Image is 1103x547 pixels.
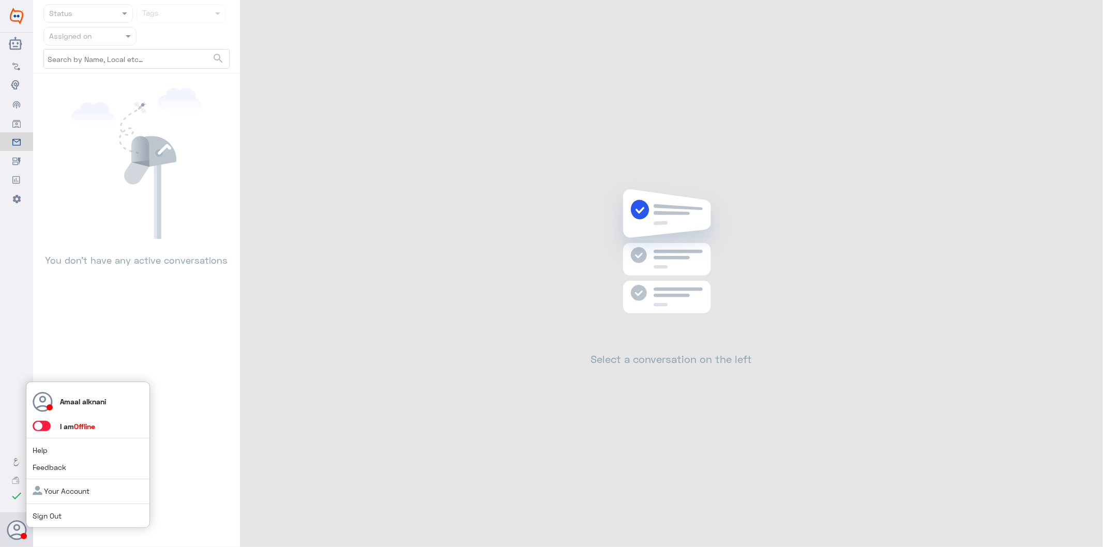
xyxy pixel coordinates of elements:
a: Your Account [33,487,89,495]
a: Feedback [33,463,66,472]
a: Sign Out [33,511,62,520]
i: check [10,490,23,502]
button: Avatar [7,520,26,540]
span: I am [60,422,95,431]
p: You don’t have any active conversations [43,239,230,267]
h2: Select a conversation on the left [591,353,752,365]
input: Search by Name, Local etc… [44,50,229,68]
span: Offline [74,422,95,431]
a: Help [33,446,48,454]
img: Widebot Logo [10,8,23,24]
span: search [212,52,224,65]
button: search [212,50,224,67]
p: Amaal alknani [60,396,106,407]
